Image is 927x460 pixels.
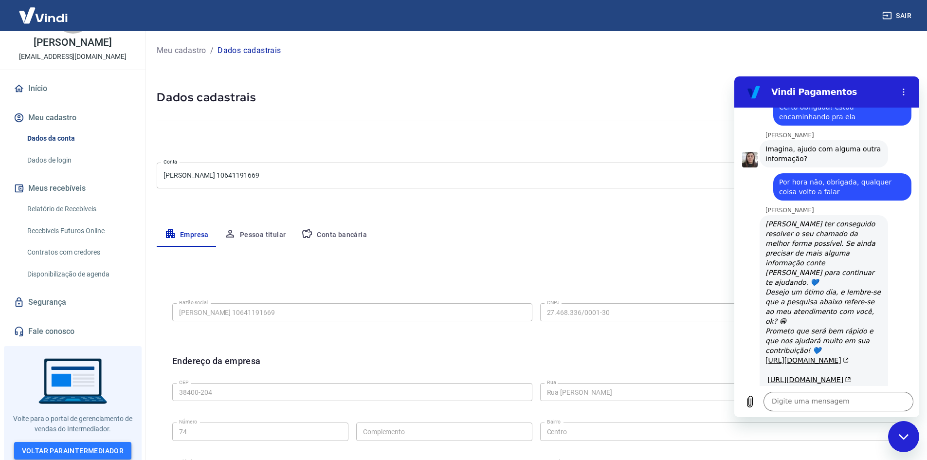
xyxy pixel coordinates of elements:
[547,379,556,386] label: Rua
[547,418,561,425] label: Bairro
[12,78,134,99] a: Início
[157,223,217,247] button: Empresa
[734,76,919,417] iframe: Janela de mensagens
[157,163,915,188] div: [PERSON_NAME] 10641191669
[179,418,197,425] label: Número
[157,45,206,56] a: Meu cadastro
[23,150,134,170] a: Dados de login
[23,199,134,219] a: Relatório de Recebíveis
[210,45,214,56] p: /
[23,242,134,262] a: Contratos com credores
[293,223,375,247] button: Conta bancária
[12,0,75,30] img: Vindi
[34,37,111,48] p: [PERSON_NAME]
[23,221,134,241] a: Recebíveis Futuros Online
[12,107,134,129] button: Meu cadastro
[23,129,134,148] a: Dados da conta
[179,299,208,306] label: Razão social
[888,421,919,452] iframe: Botão para abrir a janela de mensagens, conversa em andamento
[179,379,188,386] label: CEP
[217,223,294,247] button: Pessoa titular
[19,52,127,62] p: [EMAIL_ADDRESS][DOMAIN_NAME]
[547,299,560,306] label: CNPJ
[164,158,177,166] label: Conta
[172,354,261,379] h6: Endereço da empresa
[218,45,281,56] p: Dados cadastrais
[14,442,132,460] a: Voltar paraIntermediador
[23,264,134,284] a: Disponibilização de agenda
[880,7,915,25] button: Sair
[12,178,134,199] button: Meus recebíveis
[12,321,134,342] a: Fale conosco
[12,292,134,313] a: Segurança
[157,90,915,105] h5: Dados cadastrais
